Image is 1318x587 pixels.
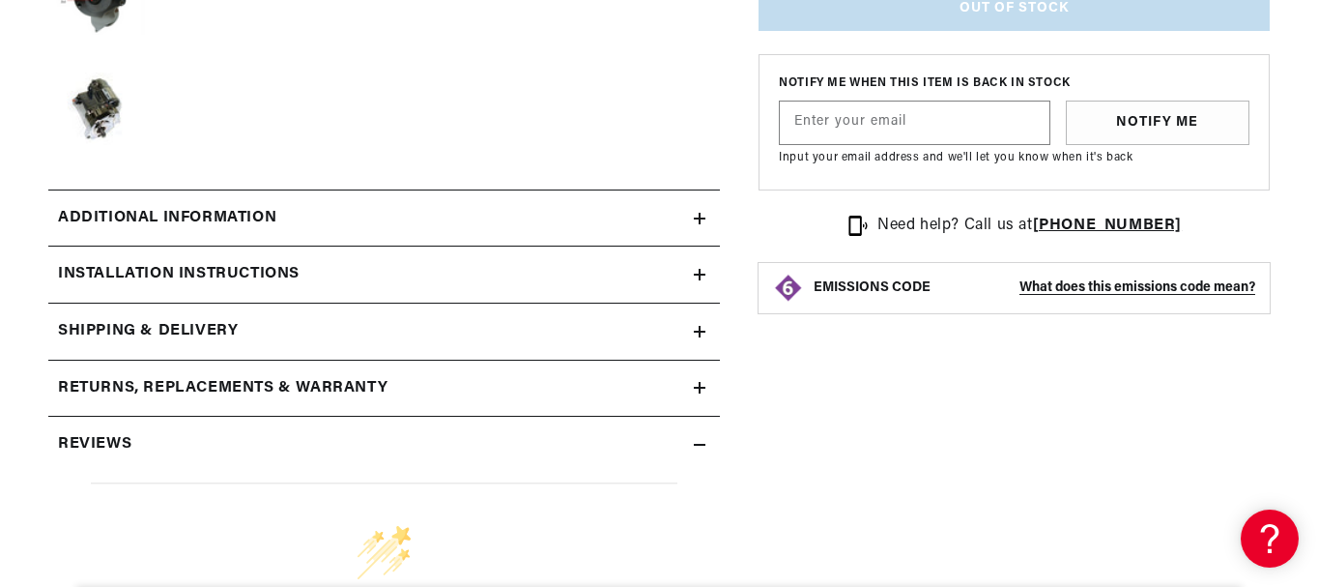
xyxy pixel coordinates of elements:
[877,214,1182,239] p: Need help? Call us at
[1033,218,1182,233] a: [PHONE_NUMBER]
[779,74,1249,93] span: Notify me when this item is back in stock
[48,64,145,161] button: Load image 6 in gallery view
[773,273,804,304] img: Emissions code
[58,432,131,457] h2: Reviews
[48,247,720,303] summary: Installation instructions
[1019,280,1255,295] strong: What does this emissions code mean?
[48,191,720,247] summary: Additional information
[48,304,720,360] summary: Shipping & Delivery
[48,417,720,473] summary: Reviews
[58,262,300,287] h2: Installation instructions
[779,152,1132,163] span: Input your email address and we'll let you know when it's back
[814,280,931,295] strong: EMISSIONS CODE
[780,102,1049,144] input: Enter your email
[58,376,387,401] h2: Returns, Replacements & Warranty
[1066,101,1249,145] button: Notify Me
[814,279,1255,297] button: EMISSIONS CODEWhat does this emissions code mean?
[58,206,276,231] h2: Additional information
[58,319,238,344] h2: Shipping & Delivery
[48,361,720,417] summary: Returns, Replacements & Warranty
